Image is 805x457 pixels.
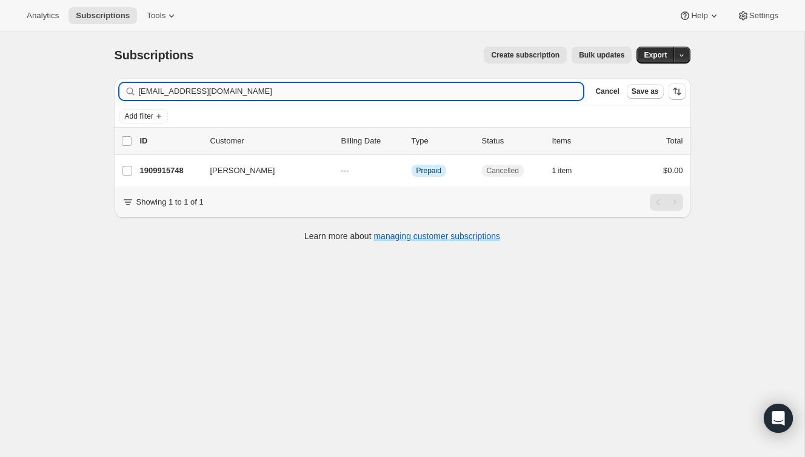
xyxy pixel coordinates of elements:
p: Total [666,135,683,147]
button: Help [672,7,727,24]
span: Add filter [125,111,153,121]
span: Help [691,11,707,21]
nav: Pagination [650,194,683,211]
span: Analytics [27,11,59,21]
p: Billing Date [341,135,402,147]
button: Add filter [119,109,168,123]
span: Export [644,50,667,60]
span: [PERSON_NAME] [210,165,275,177]
div: 1909915748[PERSON_NAME]---InfoPrepaidCancelled1 item$0.00 [140,162,683,179]
div: Open Intercom Messenger [764,404,793,433]
button: Analytics [19,7,66,24]
span: Save as [632,87,659,96]
button: Tools [139,7,185,24]
span: Subscriptions [76,11,130,21]
p: 1909915748 [140,165,201,177]
button: [PERSON_NAME] [203,161,324,180]
p: Customer [210,135,332,147]
button: Create subscription [484,47,567,64]
p: Status [482,135,543,147]
p: Learn more about [304,230,500,242]
span: 1 item [552,166,572,176]
button: Bulk updates [572,47,632,64]
div: IDCustomerBilling DateTypeStatusItemsTotal [140,135,683,147]
a: managing customer subscriptions [373,231,500,241]
span: $0.00 [663,166,683,175]
button: Sort the results [669,83,686,100]
p: Showing 1 to 1 of 1 [136,196,204,208]
button: Cancel [590,84,624,99]
span: Prepaid [416,166,441,176]
span: Subscriptions [115,48,194,62]
span: --- [341,166,349,175]
button: Subscriptions [68,7,137,24]
span: Settings [749,11,778,21]
button: Export [636,47,674,64]
span: Cancelled [487,166,519,176]
span: Cancel [595,87,619,96]
button: Settings [730,7,786,24]
div: Type [412,135,472,147]
button: Save as [627,84,664,99]
input: Filter subscribers [139,83,584,100]
span: Tools [147,11,165,21]
button: 1 item [552,162,586,179]
span: Bulk updates [579,50,624,60]
span: Create subscription [491,50,559,60]
p: ID [140,135,201,147]
div: Items [552,135,613,147]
